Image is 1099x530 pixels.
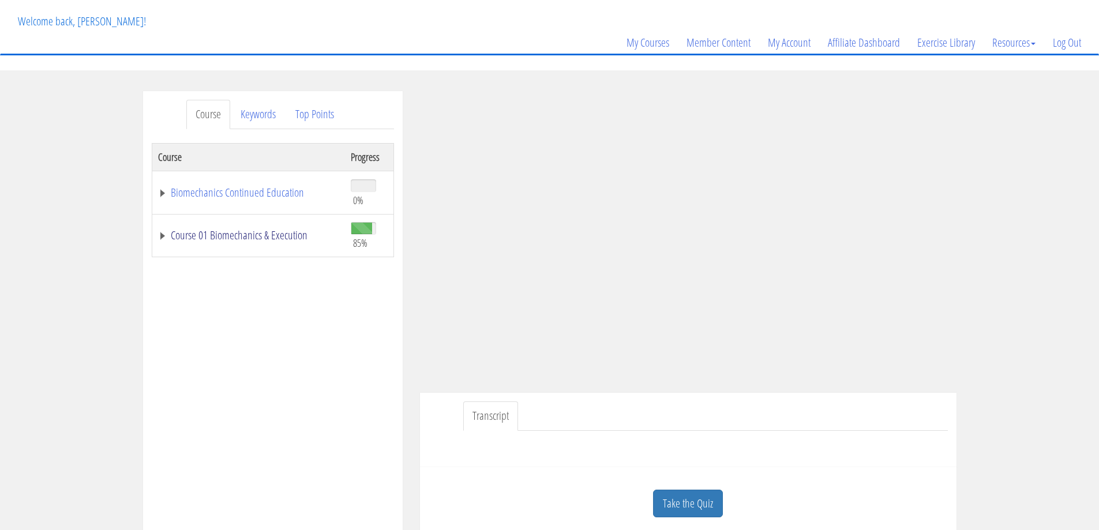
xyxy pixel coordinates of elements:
span: 0% [353,194,363,206]
a: Take the Quiz [653,490,723,518]
a: Biomechanics Continued Education [158,187,339,198]
a: Top Points [286,100,343,129]
a: Keywords [231,100,285,129]
span: 85% [353,236,367,249]
th: Progress [345,143,393,171]
a: Exercise Library [909,15,984,70]
a: Affiliate Dashboard [819,15,909,70]
a: Resources [984,15,1044,70]
a: Transcript [463,401,518,431]
a: My Account [759,15,819,70]
th: Course [152,143,345,171]
a: Log Out [1044,15,1090,70]
a: My Courses [618,15,678,70]
a: Member Content [678,15,759,70]
a: Course 01 Biomechanics & Execution [158,230,339,241]
a: Course [186,100,230,129]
